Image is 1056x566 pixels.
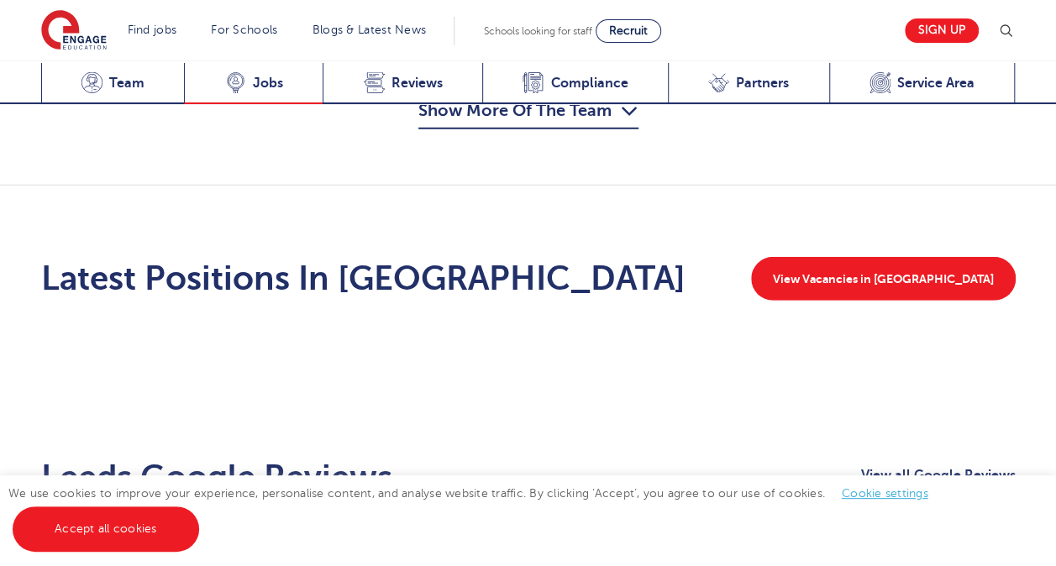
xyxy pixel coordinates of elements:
span: Schools looking for staff [484,25,592,37]
span: Compliance [550,75,628,92]
a: Service Area [829,63,1016,104]
a: Compliance [482,63,668,104]
a: Team [41,63,185,104]
span: Jobs [253,75,283,92]
h2: Latest Positions In [GEOGRAPHIC_DATA] [41,259,686,299]
a: Accept all cookies [13,506,199,552]
a: View all Google Reviews [861,464,1016,491]
a: Find jobs [128,24,177,36]
span: Recruit [609,24,648,37]
button: Show More Of The Team [418,97,638,129]
span: Reviews [391,75,443,92]
img: Engage Education [41,10,107,52]
a: Partners [668,63,829,104]
a: Sign up [905,18,979,43]
span: Service Area [897,75,975,92]
a: Cookie settings [842,487,928,500]
span: We use cookies to improve your experience, personalise content, and analyse website traffic. By c... [8,487,945,535]
a: Recruit [596,19,661,43]
h2: Leeds Google Reviews [41,458,392,498]
a: For Schools [211,24,277,36]
span: Team [109,75,144,92]
span: Partners [736,75,789,92]
a: Blogs & Latest News [313,24,427,36]
a: Jobs [184,63,323,104]
a: Reviews [323,63,482,104]
a: View Vacancies in [GEOGRAPHIC_DATA] [751,257,1016,301]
